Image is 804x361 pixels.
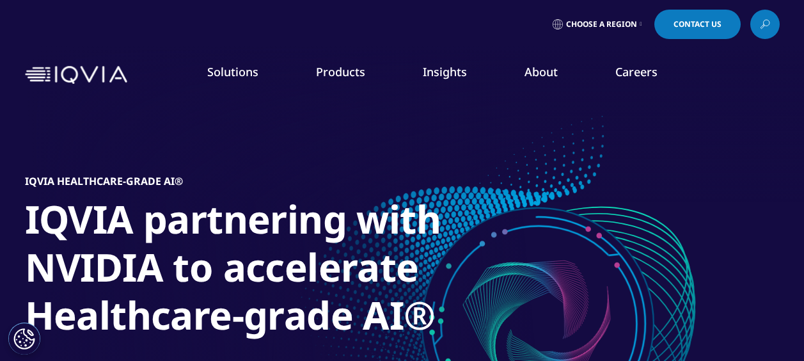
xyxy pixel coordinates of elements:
[207,64,258,79] a: Solutions
[654,10,741,39] a: Contact Us
[524,64,558,79] a: About
[25,175,183,188] h5: IQVIA Healthcare-grade AI®
[615,64,658,79] a: Careers
[316,64,365,79] a: Products
[674,20,721,28] span: Contact Us
[423,64,467,79] a: Insights
[25,66,127,84] img: IQVIA Healthcare Information Technology and Pharma Clinical Research Company
[132,45,780,105] nav: Primary
[566,19,637,29] span: Choose a Region
[25,195,505,347] h1: IQVIA partnering with NVIDIA to accelerate Healthcare-grade AI®
[8,323,40,355] button: Cookies Settings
